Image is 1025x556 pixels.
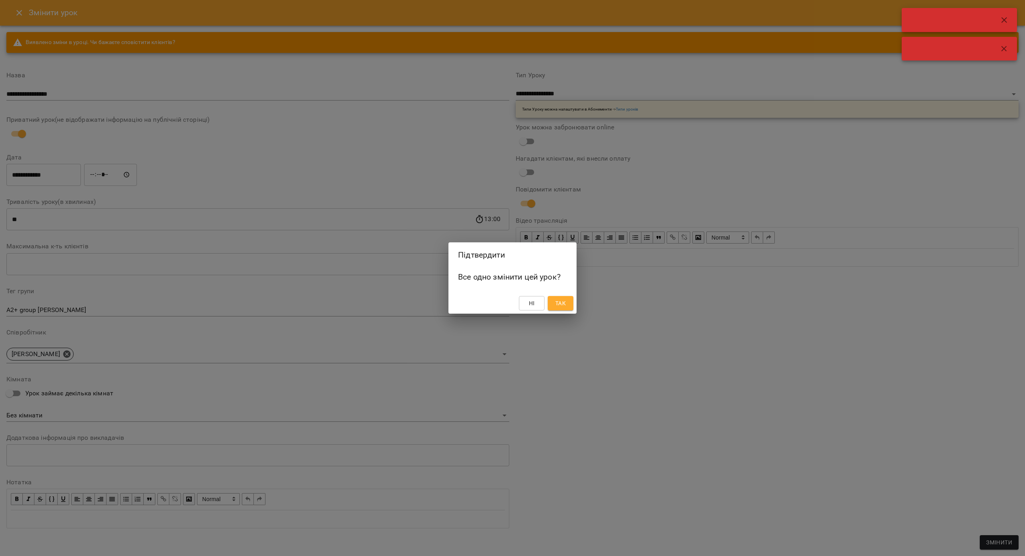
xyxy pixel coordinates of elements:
[548,296,573,310] button: Так
[529,298,535,308] span: Ні
[519,296,545,310] button: Ні
[458,249,567,261] h2: Підтвердити
[458,271,567,283] h6: Все одно змінити цей урок?
[555,298,566,308] span: Так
